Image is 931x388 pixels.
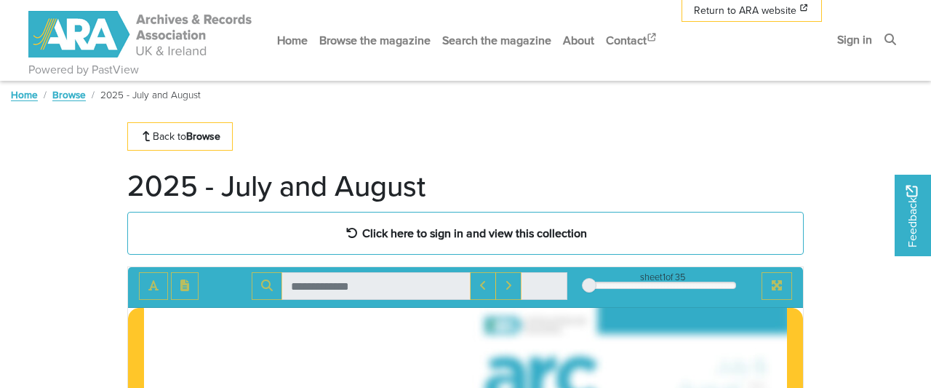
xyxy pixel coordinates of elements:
[186,129,220,143] strong: Browse
[762,272,792,300] button: Full screen mode
[470,272,496,300] button: Previous Match
[271,21,313,60] a: Home
[127,212,804,255] a: Click here to sign in and view this collection
[436,21,557,60] a: Search the magazine
[127,168,425,203] h1: 2025 - July and August
[362,225,587,241] strong: Click here to sign in and view this collection
[600,21,664,60] a: Contact
[127,122,233,151] a: Back toBrowse
[28,3,254,66] a: ARA - ARC Magazine | Powered by PastView logo
[663,270,666,284] span: 1
[281,272,471,300] input: Search for
[28,61,139,79] a: Powered by PastView
[589,270,736,284] div: sheet of 35
[903,185,921,247] span: Feedback
[252,272,282,300] button: Search
[52,87,86,102] a: Browse
[831,20,878,59] a: Sign in
[495,272,522,300] button: Next Match
[895,175,931,256] a: Would you like to provide feedback?
[139,272,168,300] button: Toggle text selection (Alt+T)
[28,11,254,58] img: ARA - ARC Magazine | Powered by PastView
[694,3,796,18] span: Return to ARA website
[313,21,436,60] a: Browse the magazine
[100,87,201,102] span: 2025 - July and August
[557,21,600,60] a: About
[171,272,199,300] button: Open transcription window
[11,87,38,102] a: Home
